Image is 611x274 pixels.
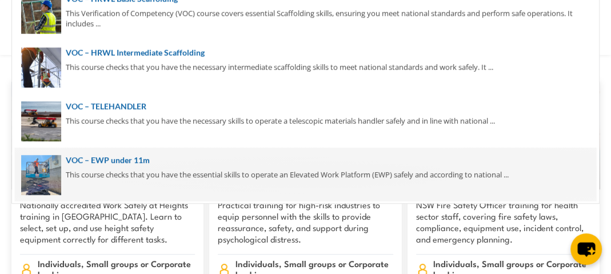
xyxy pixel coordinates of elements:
[21,46,590,59] a: VOC – HRWL Intermediate Scaffolding
[218,199,393,245] p: Practical training for high-risk industries to equip personnel with the skills to provide reassur...
[21,100,590,113] a: VOC – TELEHANDLER
[570,233,602,265] button: chat-button
[416,199,591,245] p: NSW Fire Safety Officer training for health sector staff, covering fire safety laws, compliance, ...
[21,154,590,166] a: VOC – EWP under 11m
[20,199,195,245] p: Nationally accredited Work Safely at Heights training in [GEOGRAPHIC_DATA]. Learn to select, set ...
